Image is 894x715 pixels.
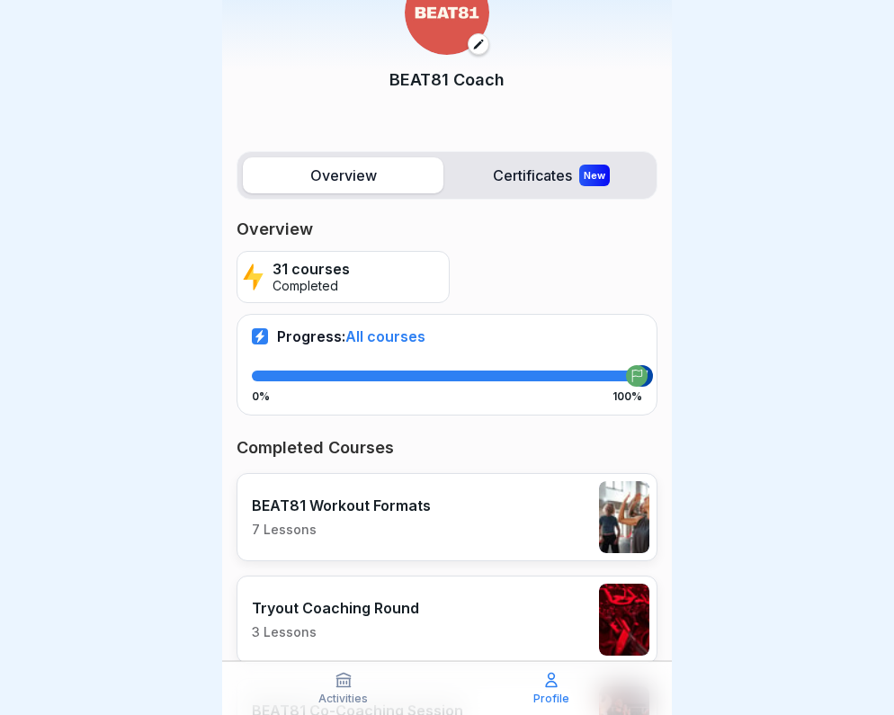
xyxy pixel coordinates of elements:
p: BEAT81 Workout Formats [252,496,431,514]
p: 31 courses [273,261,350,278]
img: lightning.svg [243,262,264,292]
div: New [579,165,610,186]
label: Certificates [451,157,651,193]
p: 7 Lessons [252,522,431,538]
p: Progress: [277,327,425,345]
img: y9fc2hljz12hjpqmn0lgbk2p.png [599,481,649,553]
p: 0% [252,390,270,403]
p: BEAT81 Coach [389,67,505,92]
p: Completed [273,279,350,294]
a: Tryout Coaching Round3 Lessons [237,576,657,664]
img: xiv8kcvxauns0s09p74o4wcy.png [599,584,649,656]
a: BEAT81 Workout Formats7 Lessons [237,473,657,561]
p: 100% [612,390,642,403]
span: All courses [345,327,425,345]
p: Overview [237,219,657,240]
p: 3 Lessons [252,624,419,640]
label: Overview [243,157,443,193]
p: Profile [533,693,569,705]
p: Tryout Coaching Round [252,599,419,617]
p: Activities [318,693,368,705]
p: Completed Courses [237,437,657,459]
